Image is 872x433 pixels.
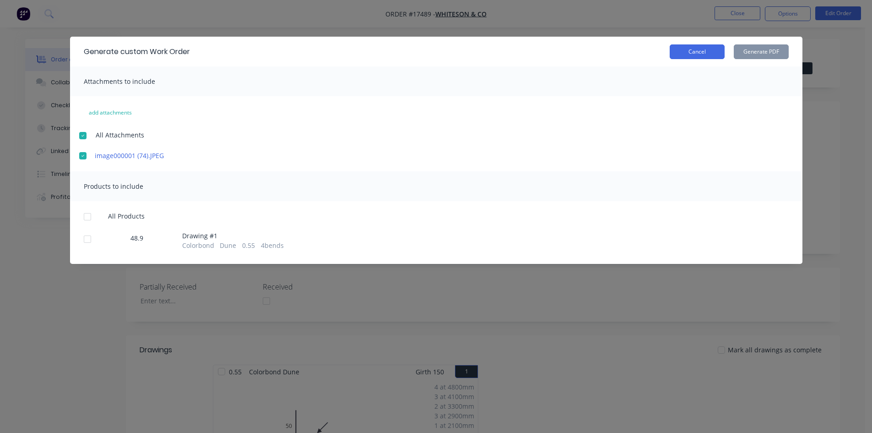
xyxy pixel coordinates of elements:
[108,211,151,221] span: All Products
[84,77,155,86] span: Attachments to include
[95,151,255,160] a: image000001 (74).JPEG
[242,241,255,250] span: 0.55
[734,44,789,59] button: Generate PDF
[79,105,141,120] button: add attachments
[670,44,725,59] button: Cancel
[96,130,144,140] span: All Attachments
[261,241,284,250] span: 4 bends
[220,241,236,250] span: Dune
[182,241,214,250] span: Colorbond
[182,231,284,241] span: Drawing # 1
[130,233,143,243] span: 48.9
[84,182,143,191] span: Products to include
[84,46,190,57] div: Generate custom Work Order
